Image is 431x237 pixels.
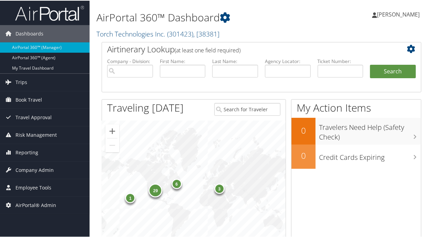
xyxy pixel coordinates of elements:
[125,192,135,203] div: 1
[107,57,153,64] label: Company - Division:
[16,196,56,213] span: AirPortal® Admin
[291,117,421,144] a: 0Travelers Need Help (Safety Check)
[212,57,258,64] label: Last Name:
[291,144,421,168] a: 0Credit Cards Expiring
[318,57,363,64] label: Ticket Number:
[105,138,119,152] button: Zoom out
[291,100,421,114] h1: My Action Items
[214,102,280,115] input: Search for Traveler
[214,183,224,193] div: 3
[16,91,42,108] span: Book Travel
[377,10,420,18] span: [PERSON_NAME]
[291,124,316,136] h2: 0
[171,178,182,188] div: 6
[175,46,240,53] span: (at least one field required)
[16,24,43,42] span: Dashboards
[160,57,206,64] label: First Name:
[265,57,311,64] label: Agency Locator:
[148,183,162,196] div: 29
[107,43,389,54] h2: Airtinerary Lookup
[193,29,219,38] span: , [ 38381 ]
[319,148,421,162] h3: Credit Cards Expiring
[16,178,51,196] span: Employee Tools
[167,29,193,38] span: ( 301423 )
[16,161,54,178] span: Company Admin
[16,126,57,143] span: Risk Management
[372,3,427,24] a: [PERSON_NAME]
[96,29,219,38] a: Torch Technologies Inc.
[291,149,316,161] h2: 0
[107,100,184,114] h1: Traveling [DATE]
[105,124,119,137] button: Zoom in
[15,4,84,21] img: airportal-logo.png
[16,108,52,125] span: Travel Approval
[370,64,416,78] button: Search
[16,73,27,90] span: Trips
[319,118,421,141] h3: Travelers Need Help (Safety Check)
[96,10,317,24] h1: AirPortal 360™ Dashboard
[16,143,38,161] span: Reporting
